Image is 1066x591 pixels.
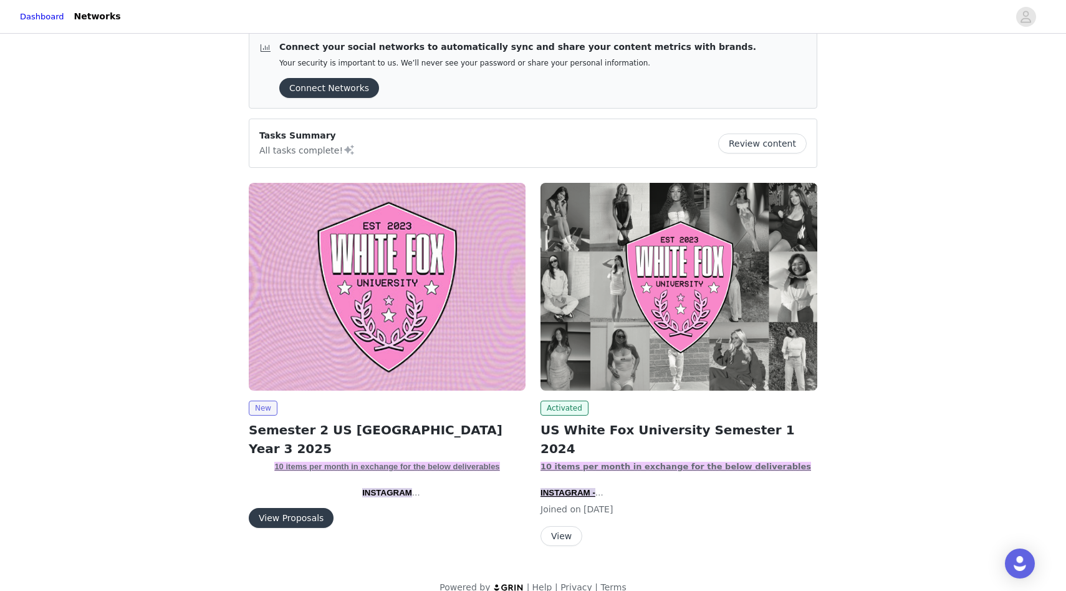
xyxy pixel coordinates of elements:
[249,508,334,528] button: View Proposals
[362,488,412,497] span: INSTAGRAM
[1005,549,1035,579] div: Open Intercom Messenger
[67,2,128,31] a: Networks
[540,183,817,391] img: White Fox Boutique USA
[279,41,756,54] p: Connect your social networks to automatically sync and share your content metrics with brands.
[259,142,355,157] p: All tasks complete!
[249,401,277,416] span: New
[540,532,582,541] a: View
[249,514,334,523] a: View Proposals
[274,462,499,471] strong: 10 items per month in exchange for the below deliverables
[718,134,807,154] button: Review content
[540,526,582,546] button: View
[583,504,613,514] span: [DATE]
[540,421,817,458] h2: US White Fox University Semester 1 2024
[540,462,811,471] strong: 10 items per month in exchange for the below deliverables
[249,421,526,458] h2: Semester 2 US [GEOGRAPHIC_DATA] Year 3 2025
[1020,7,1032,27] div: avatar
[540,488,595,497] span: INSTAGRAM -
[259,129,355,142] p: Tasks Summary
[279,59,756,68] p: Your security is important to us. We’ll never see your password or share your personal information.
[279,78,379,98] button: Connect Networks
[540,401,588,416] span: Activated
[249,183,526,391] img: White Fox Boutique AUS
[540,504,581,514] span: Joined on
[20,11,64,23] a: Dashboard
